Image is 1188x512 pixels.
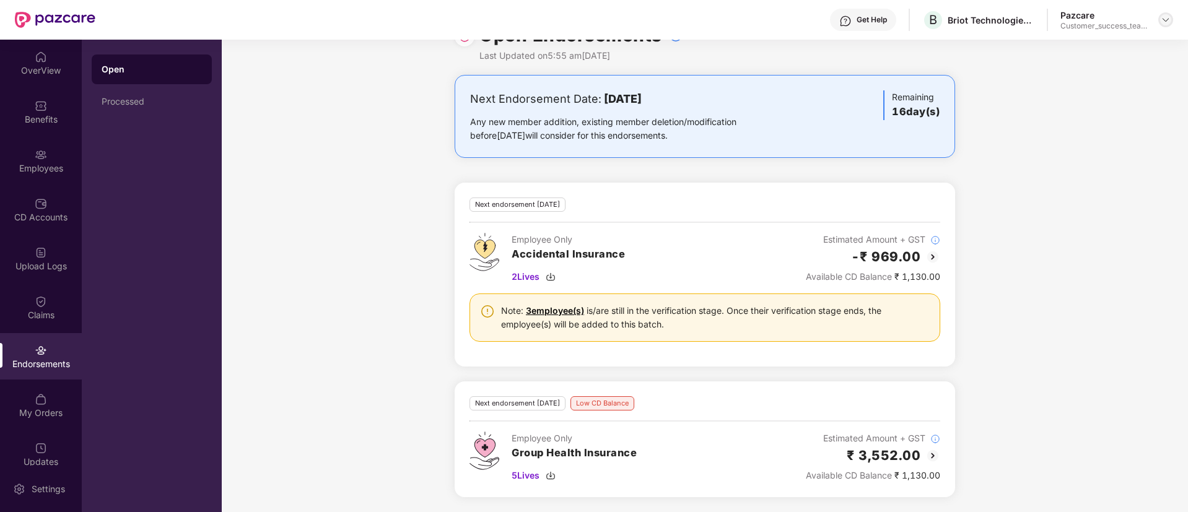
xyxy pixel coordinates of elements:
[1060,21,1147,31] div: Customer_success_team_lead
[806,470,892,480] span: Available CD Balance
[604,92,642,105] b: [DATE]
[570,396,634,410] div: Low CD Balance
[470,396,566,410] div: Next endorsement [DATE]
[806,469,940,482] div: ₹ 1,130.00
[512,432,637,445] div: Employee Only
[470,233,499,271] img: svg+xml;base64,PHN2ZyB4bWxucz0iaHR0cDovL3d3dy53My5vcmcvMjAwMC9zdmciIHdpZHRoPSI0OS4zMjEiIGhlaWdodD...
[470,432,499,470] img: svg+xml;base64,PHN2ZyB4bWxucz0iaHR0cDovL3d3dy53My5vcmcvMjAwMC9zdmciIHdpZHRoPSI0Ny43MTQiIGhlaWdodD...
[546,471,556,480] img: svg+xml;base64,PHN2ZyBpZD0iRG93bmxvYWQtMzJ4MzIiIHhtbG5zPSJodHRwOi8vd3d3LnczLm9yZy8yMDAwL3N2ZyIgd2...
[512,445,637,461] h3: Group Health Insurance
[102,63,202,76] div: Open
[102,97,202,106] div: Processed
[35,393,47,406] img: svg+xml;base64,PHN2ZyBpZD0iTXlfT3JkZXJzIiBkYXRhLW5hbWU9Ik15IE9yZGVycyIgeG1sbnM9Imh0dHA6Ly93d3cudz...
[806,233,940,246] div: Estimated Amount + GST
[930,235,940,245] img: svg+xml;base64,PHN2ZyBpZD0iSW5mb18tXzMyeDMyIiBkYXRhLW5hbWU9IkluZm8gLSAzMngzMiIgeG1sbnM9Imh0dHA6Ly...
[930,434,940,444] img: svg+xml;base64,PHN2ZyBpZD0iSW5mb18tXzMyeDMyIiBkYXRhLW5hbWU9IkluZm8gLSAzMngzMiIgeG1sbnM9Imh0dHA6Ly...
[35,51,47,63] img: svg+xml;base64,PHN2ZyBpZD0iSG9tZSIgeG1sbnM9Imh0dHA6Ly93d3cudzMub3JnLzIwMDAvc3ZnIiB3aWR0aD0iMjAiIG...
[35,295,47,308] img: svg+xml;base64,PHN2ZyBpZD0iQ2xhaW0iIHhtbG5zPSJodHRwOi8vd3d3LnczLm9yZy8yMDAwL3N2ZyIgd2lkdGg9IjIwIi...
[15,12,95,28] img: New Pazcare Logo
[883,90,940,120] div: Remaining
[512,469,539,482] span: 5 Lives
[512,246,625,263] h3: Accidental Insurance
[35,246,47,259] img: svg+xml;base64,PHN2ZyBpZD0iVXBsb2FkX0xvZ3MiIGRhdGEtbmFtZT0iVXBsb2FkIExvZ3MiIHhtbG5zPSJodHRwOi8vd3...
[35,344,47,357] img: svg+xml;base64,PHN2ZyBpZD0iRW5kb3JzZW1lbnRzIiB4bWxucz0iaHR0cDovL3d3dy53My5vcmcvMjAwMC9zdmciIHdpZH...
[1060,9,1147,21] div: Pazcare
[480,304,495,319] img: svg+xml;base64,PHN2ZyBpZD0iV2FybmluZ18tXzI0eDI0IiBkYXRhLW5hbWU9Ildhcm5pbmcgLSAyNHgyNCIgeG1sbnM9Im...
[470,115,775,142] div: Any new member addition, existing member deletion/modification before [DATE] will consider for th...
[546,272,556,282] img: svg+xml;base64,PHN2ZyBpZD0iRG93bmxvYWQtMzJ4MzIiIHhtbG5zPSJodHRwOi8vd3d3LnczLm9yZy8yMDAwL3N2ZyIgd2...
[35,442,47,454] img: svg+xml;base64,PHN2ZyBpZD0iVXBkYXRlZCIgeG1sbnM9Imh0dHA6Ly93d3cudzMub3JnLzIwMDAvc3ZnIiB3aWR0aD0iMj...
[806,432,940,445] div: Estimated Amount + GST
[857,15,887,25] div: Get Help
[13,483,25,495] img: svg+xml;base64,PHN2ZyBpZD0iU2V0dGluZy0yMHgyMCIgeG1sbnM9Imh0dHA6Ly93d3cudzMub3JnLzIwMDAvc3ZnIiB3aW...
[28,483,69,495] div: Settings
[501,304,930,331] div: Note: is/are still in the verification stage. Once their verification stage ends, the employee(s)...
[1161,15,1171,25] img: svg+xml;base64,PHN2ZyBpZD0iRHJvcGRvd24tMzJ4MzIiIHhtbG5zPSJodHRwOi8vd3d3LnczLm9yZy8yMDAwL3N2ZyIgd2...
[925,249,940,264] img: svg+xml;base64,PHN2ZyBpZD0iQmFjay0yMHgyMCIgeG1sbnM9Imh0dHA6Ly93d3cudzMub3JnLzIwMDAvc3ZnIiB3aWR0aD...
[35,149,47,161] img: svg+xml;base64,PHN2ZyBpZD0iRW1wbG95ZWVzIiB4bWxucz0iaHR0cDovL3d3dy53My5vcmcvMjAwMC9zdmciIHdpZHRoPS...
[470,197,566,212] div: Next endorsement [DATE]
[948,14,1034,26] div: Briot Technologies Private Limited
[470,90,775,108] div: Next Endorsement Date:
[526,305,584,316] a: 3 employee(s)
[839,15,852,27] img: svg+xml;base64,PHN2ZyBpZD0iSGVscC0zMngzMiIgeG1sbnM9Imh0dHA6Ly93d3cudzMub3JnLzIwMDAvc3ZnIiB3aWR0aD...
[847,445,920,466] h2: ₹ 3,552.00
[35,197,47,210] img: svg+xml;base64,PHN2ZyBpZD0iQ0RfQWNjb3VudHMiIGRhdGEtbmFtZT0iQ0QgQWNjb3VudHMiIHhtbG5zPSJodHRwOi8vd3...
[892,104,940,120] h3: 16 day(s)
[806,270,940,284] div: ₹ 1,130.00
[851,246,921,267] h2: -₹ 969.00
[512,233,625,246] div: Employee Only
[479,49,683,63] div: Last Updated on 5:55 am[DATE]
[929,12,937,27] span: B
[925,448,940,463] img: svg+xml;base64,PHN2ZyBpZD0iQmFjay0yMHgyMCIgeG1sbnM9Imh0dHA6Ly93d3cudzMub3JnLzIwMDAvc3ZnIiB3aWR0aD...
[806,271,892,282] span: Available CD Balance
[512,270,539,284] span: 2 Lives
[35,100,47,112] img: svg+xml;base64,PHN2ZyBpZD0iQmVuZWZpdHMiIHhtbG5zPSJodHRwOi8vd3d3LnczLm9yZy8yMDAwL3N2ZyIgd2lkdGg9Ij...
